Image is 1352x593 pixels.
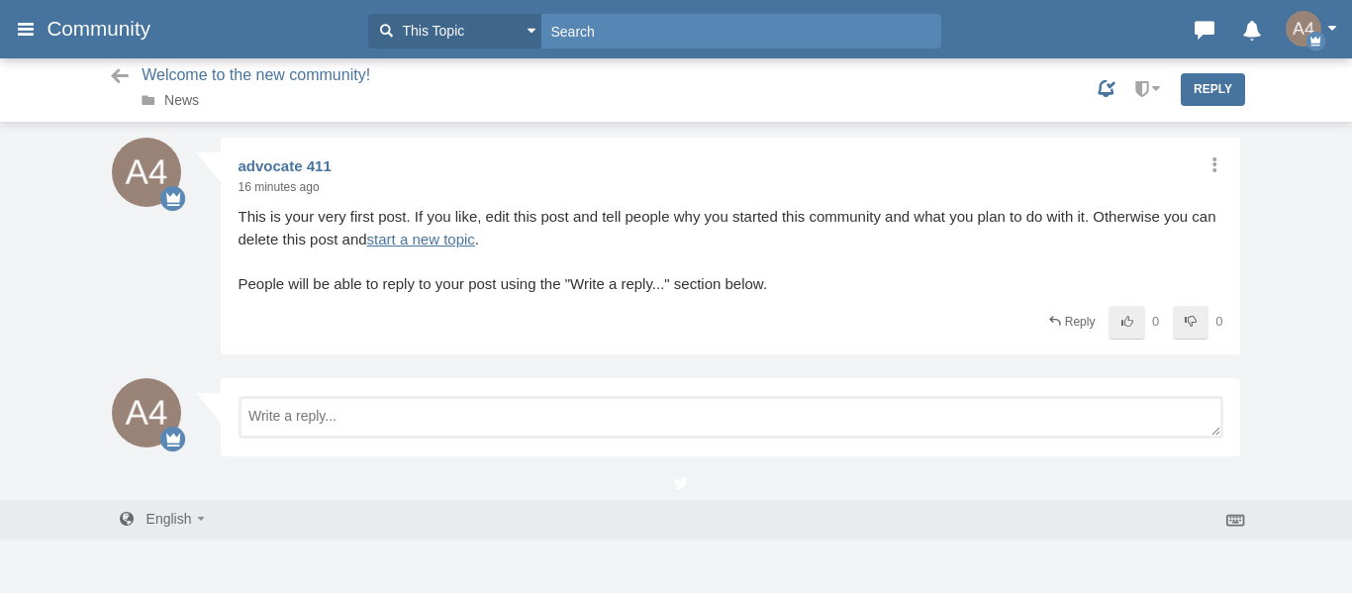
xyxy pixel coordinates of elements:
[47,11,357,47] a: Community
[367,231,475,247] a: start a new topic
[1215,314,1222,329] span: 0
[368,14,541,49] button: This Topic
[398,21,465,42] span: This Topic
[1152,314,1159,329] span: 0
[47,17,165,41] span: Community
[1286,11,1321,47] img: WAAAABklEQVQDANvYTdgJclrQAAAAAElFTkSuQmCC
[239,206,1223,295] span: This is your very first post. If you like, edit this post and tell people why you started this co...
[239,180,320,194] time: Sep 10, 2025 4:28 PM
[164,92,199,108] a: News
[142,66,370,83] span: Welcome to the new community!
[1065,315,1096,329] span: Reply
[1045,314,1095,331] a: Reply
[541,14,942,49] input: Search
[239,157,332,174] a: advocate 411
[112,378,181,447] img: WAAAABklEQVQDANvYTdgJclrQAAAAAElFTkSuQmCC
[112,138,181,207] img: WAAAABklEQVQDANvYTdgJclrQAAAAAElFTkSuQmCC
[146,511,192,527] span: English
[1181,73,1245,105] a: Reply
